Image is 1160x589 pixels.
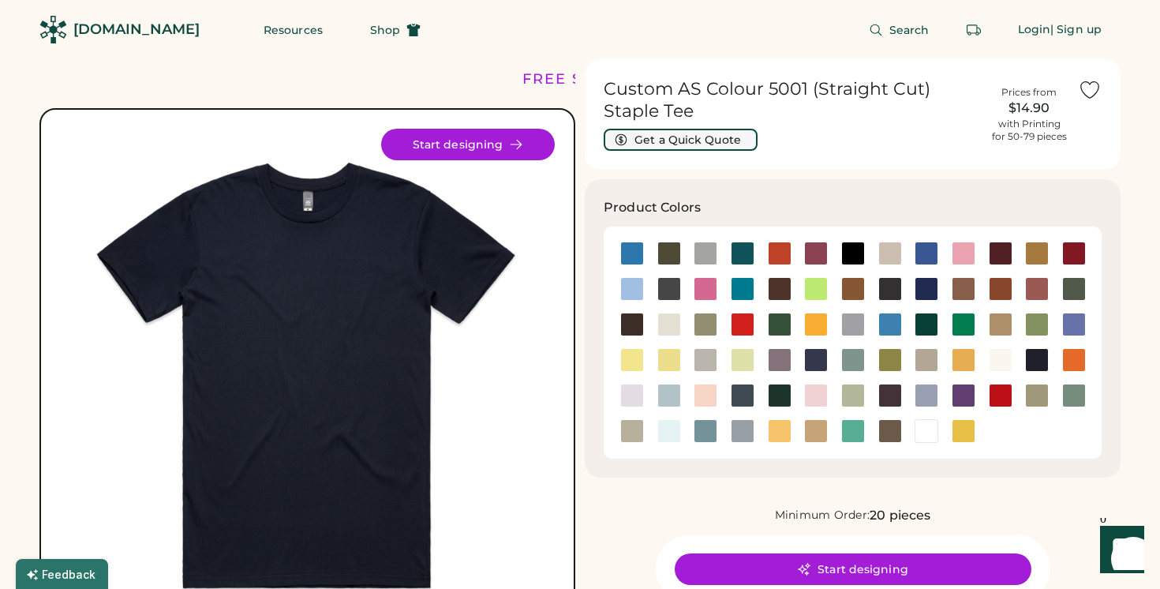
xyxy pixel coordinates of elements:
div: Login [1018,22,1051,38]
button: Retrieve an order [958,14,990,46]
span: Shop [370,24,400,36]
button: Shop [351,14,440,46]
span: Search [889,24,930,36]
button: Start designing [381,129,555,160]
div: FREE SHIPPING [522,69,658,90]
div: [DOMAIN_NAME] [73,20,200,39]
button: Search [850,14,949,46]
div: | Sign up [1050,22,1102,38]
h3: Product Colors [604,198,701,217]
button: Resources [245,14,342,46]
button: Start designing [675,553,1031,585]
div: with Printing for 50-79 pieces [992,118,1067,143]
iframe: Front Chat [1085,518,1153,586]
div: Minimum Order: [775,508,870,523]
img: Rendered Logo - Screens [39,16,67,43]
div: 20 pieces [870,506,930,525]
button: Get a Quick Quote [604,129,758,151]
div: $14.90 [990,99,1068,118]
h1: Custom AS Colour 5001 (Straight Cut) Staple Tee [604,78,980,122]
div: Prices from [1001,86,1057,99]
